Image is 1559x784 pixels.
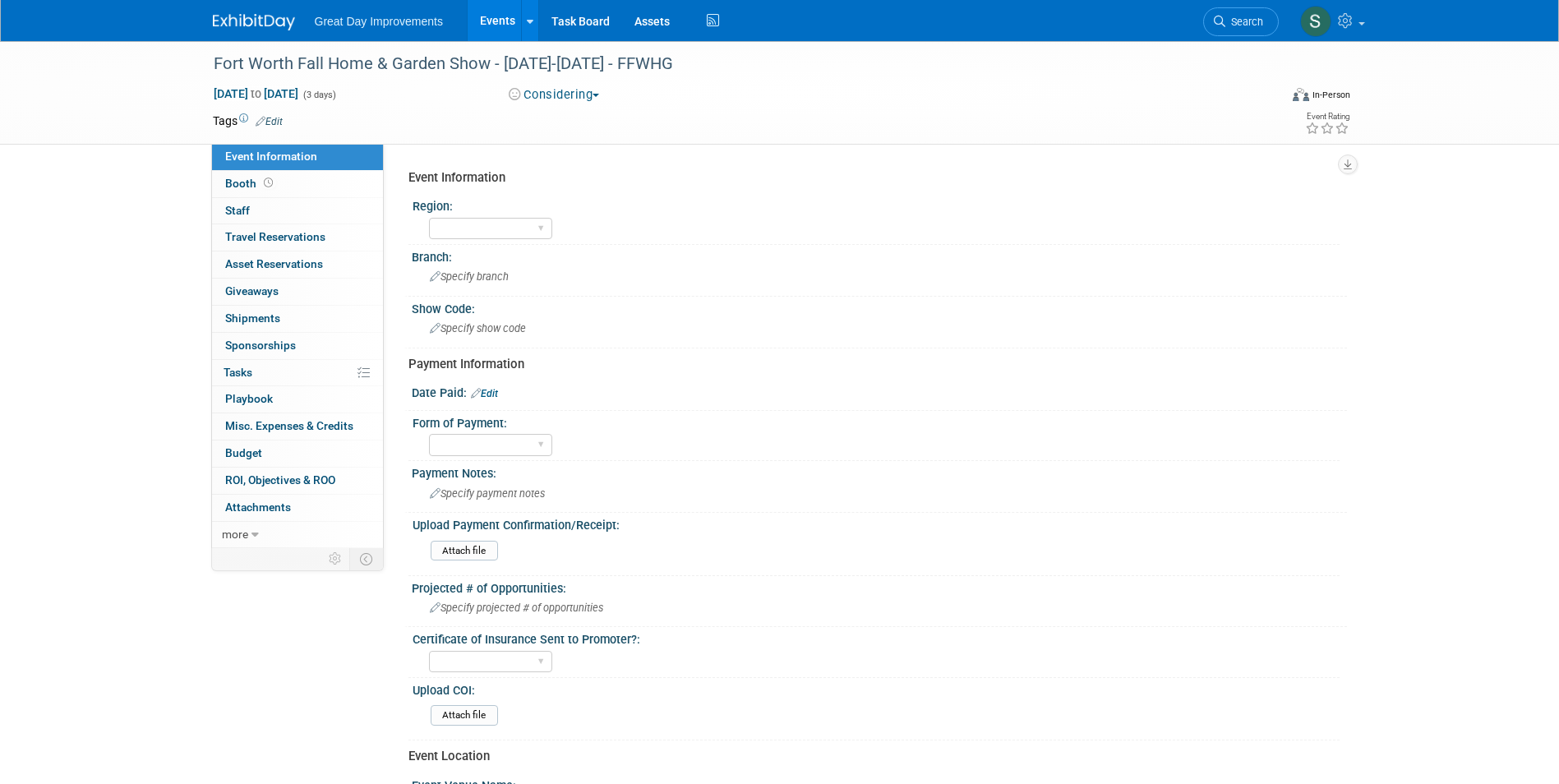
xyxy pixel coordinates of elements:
span: Event Information [225,150,317,163]
span: Specify show code [430,322,526,334]
span: Attachments [225,500,291,514]
div: Projected # of Opportunities: [412,576,1347,597]
div: Show Code: [412,297,1347,317]
a: Booth [212,171,383,197]
span: Staff [225,204,250,217]
div: Event Location [408,748,1335,765]
a: Shipments [212,306,383,332]
span: Booth [225,177,276,190]
div: In-Person [1312,89,1350,101]
a: Edit [256,116,283,127]
div: Fort Worth Fall Home & Garden Show - [DATE]-[DATE] - FFWHG [208,49,1254,79]
div: Event Format [1182,85,1351,110]
div: Date Paid: [412,380,1347,402]
td: Personalize Event Tab Strip [321,548,350,570]
a: Budget [212,440,383,467]
img: Sha'Nautica Sales [1300,6,1331,37]
span: ROI, Objectives & ROO [225,473,335,487]
div: Payment Information [408,356,1335,373]
span: to [248,87,264,100]
span: Travel Reservations [225,230,325,243]
span: Booth not reserved yet [261,177,276,189]
div: Branch: [412,245,1347,265]
a: Asset Reservations [212,251,383,278]
div: Event Rating [1305,113,1349,121]
a: Attachments [212,495,383,521]
span: Asset Reservations [225,257,323,270]
a: Tasks [212,360,383,386]
div: Event Information [408,169,1335,187]
a: Event Information [212,144,383,170]
div: Form of Payment: [413,411,1340,431]
a: Edit [471,388,498,399]
span: Giveaways [225,284,279,297]
span: Shipments [225,311,280,325]
img: ExhibitDay [213,14,295,30]
a: Sponsorships [212,333,383,359]
a: Travel Reservations [212,224,383,251]
span: (3 days) [302,90,336,100]
span: Misc. Expenses & Credits [225,419,353,432]
a: Staff [212,198,383,224]
span: Specify branch [430,270,509,283]
span: Playbook [225,392,273,405]
span: Specify payment notes [430,487,545,500]
a: ROI, Objectives & ROO [212,468,383,494]
span: Specify projected # of opportunities [430,602,603,614]
span: Search [1225,16,1263,28]
div: Upload COI: [413,678,1340,699]
span: Budget [225,446,262,459]
td: Tags [213,113,283,129]
a: Playbook [212,386,383,413]
span: Great Day Improvements [315,15,443,28]
button: Considering [503,86,606,104]
td: Toggle Event Tabs [349,548,383,570]
a: Search [1203,7,1279,36]
div: Region: [413,194,1340,214]
div: Payment Notes: [412,461,1347,482]
span: more [222,528,248,541]
div: Certificate of Insurance Sent to Promoter?: [413,627,1340,648]
img: Format-Inperson.png [1293,88,1309,101]
span: Tasks [224,366,252,379]
div: Upload Payment Confirmation/Receipt: [413,513,1340,533]
a: more [212,522,383,548]
span: Sponsorships [225,339,296,352]
span: [DATE] [DATE] [213,86,299,101]
a: Misc. Expenses & Credits [212,413,383,440]
a: Giveaways [212,279,383,305]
